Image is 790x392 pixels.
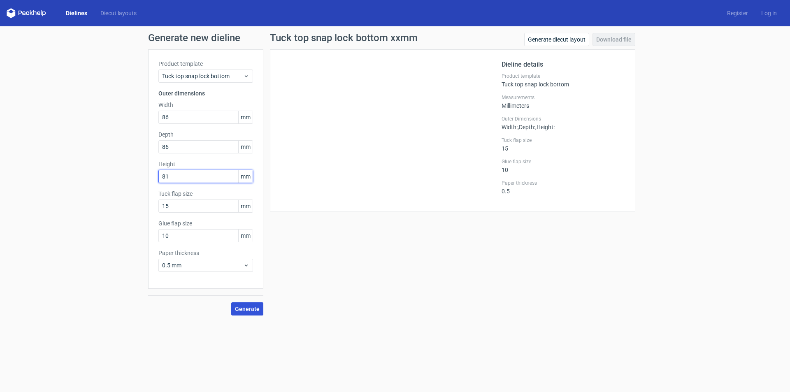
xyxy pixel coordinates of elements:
[524,33,589,46] a: Generate diecut layout
[502,94,625,101] label: Measurements
[158,60,253,68] label: Product template
[158,190,253,198] label: Tuck flap size
[502,180,625,195] div: 0.5
[502,137,625,152] div: 15
[158,160,253,168] label: Height
[720,9,755,17] a: Register
[162,261,243,269] span: 0.5 mm
[502,158,625,173] div: 10
[502,60,625,70] h2: Dieline details
[238,141,253,153] span: mm
[238,230,253,242] span: mm
[235,306,260,312] span: Generate
[158,101,253,109] label: Width
[502,137,625,144] label: Tuck flap size
[502,73,625,88] div: Tuck top snap lock bottom
[502,94,625,109] div: Millimeters
[59,9,94,17] a: Dielines
[535,124,555,130] span: , Height :
[158,130,253,139] label: Depth
[148,33,642,43] h1: Generate new dieline
[238,200,253,212] span: mm
[502,180,625,186] label: Paper thickness
[158,249,253,257] label: Paper thickness
[158,89,253,97] h3: Outer dimensions
[231,302,263,315] button: Generate
[502,73,625,79] label: Product template
[94,9,143,17] a: Diecut layouts
[238,111,253,123] span: mm
[502,158,625,165] label: Glue flap size
[158,219,253,227] label: Glue flap size
[162,72,243,80] span: Tuck top snap lock bottom
[755,9,783,17] a: Log in
[502,116,625,122] label: Outer Dimensions
[238,170,253,183] span: mm
[270,33,418,43] h1: Tuck top snap lock bottom xxmm
[502,124,518,130] span: Width :
[518,124,535,130] span: , Depth :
